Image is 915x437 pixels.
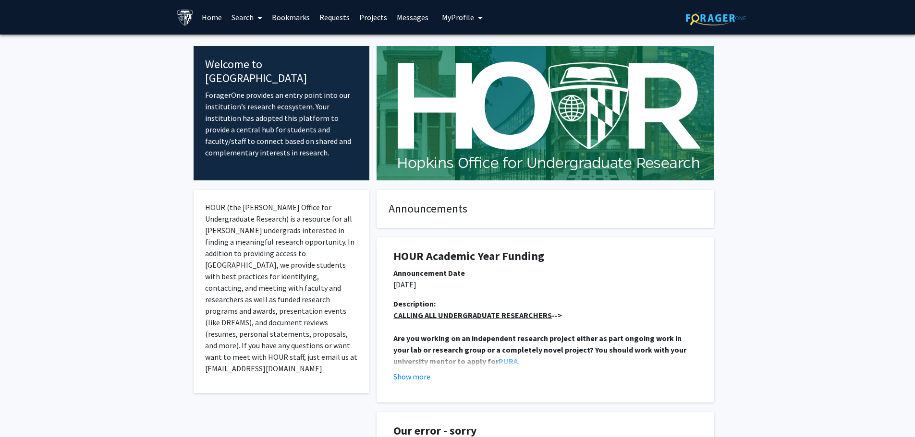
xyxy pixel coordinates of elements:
h4: Announcements [389,202,702,216]
a: Messages [392,0,433,34]
iframe: Chat [7,394,41,430]
strong: --> [393,310,562,320]
h4: Welcome to [GEOGRAPHIC_DATA] [205,58,358,85]
a: PURA [499,356,518,366]
span: My Profile [442,12,474,22]
img: ForagerOne Logo [686,11,746,25]
img: Cover Image [377,46,714,180]
a: Search [227,0,267,34]
button: Show more [393,371,430,382]
strong: Are you working on an independent research project either as part ongoing work in your lab or res... [393,333,688,366]
a: Requests [315,0,354,34]
a: Bookmarks [267,0,315,34]
u: CALLING ALL UNDERGRADUATE RESEARCHERS [393,310,552,320]
p: ForagerOne provides an entry point into our institution’s research ecosystem. Your institution ha... [205,89,358,158]
p: . [393,332,697,367]
h1: HOUR Academic Year Funding [393,249,697,263]
a: Home [197,0,227,34]
p: HOUR (the [PERSON_NAME] Office for Undergraduate Research) is a resource for all [PERSON_NAME] un... [205,201,358,374]
img: Johns Hopkins University Logo [177,9,194,26]
p: [DATE] [393,279,697,290]
div: Description: [393,298,697,309]
div: Announcement Date [393,267,697,279]
a: Projects [354,0,392,34]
